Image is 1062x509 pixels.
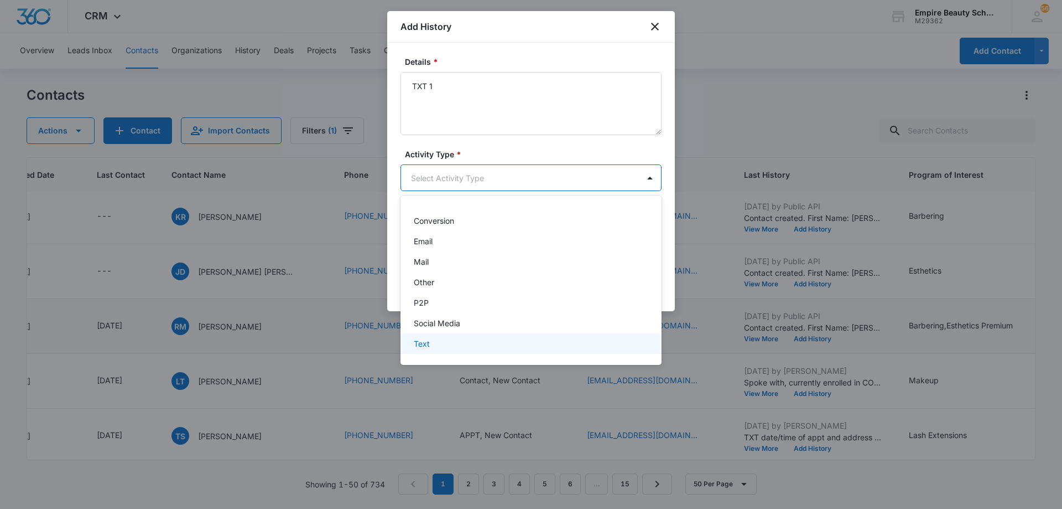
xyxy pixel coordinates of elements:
[414,317,460,329] p: Social Media
[414,297,429,309] p: P2P
[414,276,434,288] p: Other
[414,338,430,349] p: Text
[414,215,454,227] p: Conversion
[414,235,433,247] p: Email
[414,256,429,268] p: Mail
